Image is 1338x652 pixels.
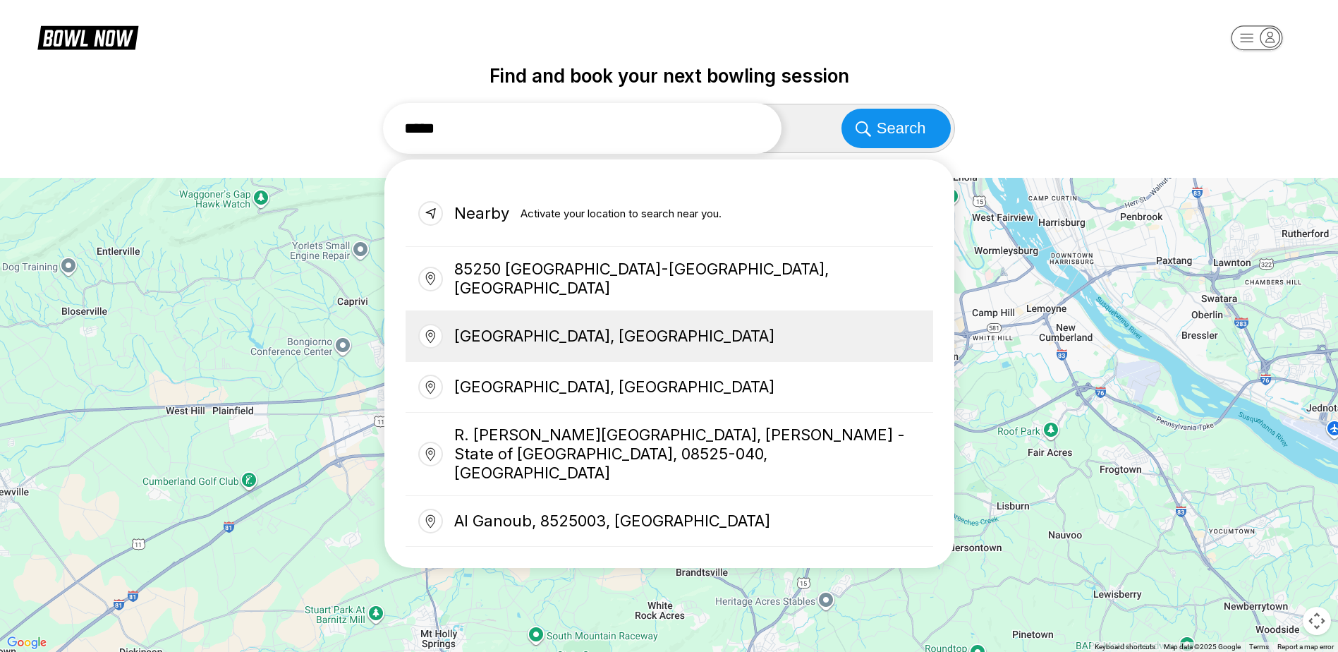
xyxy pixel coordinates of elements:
[4,634,50,652] a: Open this area in Google Maps (opens a new window)
[521,204,722,223] p: Activate your location to search near you.
[841,109,951,148] button: Search
[1303,607,1331,635] button: Map camera controls
[406,247,933,311] div: 85250 [GEOGRAPHIC_DATA]-[GEOGRAPHIC_DATA], [GEOGRAPHIC_DATA]
[4,634,50,652] img: Google
[1249,643,1269,651] a: Terms (opens in new tab)
[1164,643,1241,651] span: Map data ©2025 Google
[1095,642,1155,652] button: Keyboard shortcuts
[406,496,933,547] div: Al Ganoub, 8525003, [GEOGRAPHIC_DATA]
[877,119,926,138] span: Search
[406,362,933,413] div: [GEOGRAPHIC_DATA], [GEOGRAPHIC_DATA]
[406,311,933,362] div: [GEOGRAPHIC_DATA], [GEOGRAPHIC_DATA]
[1277,643,1334,651] a: Report a map error
[406,181,933,247] div: Nearby
[406,413,933,496] div: R. [PERSON_NAME][GEOGRAPHIC_DATA], [PERSON_NAME] - State of [GEOGRAPHIC_DATA], 08525-040, [GEOGRA...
